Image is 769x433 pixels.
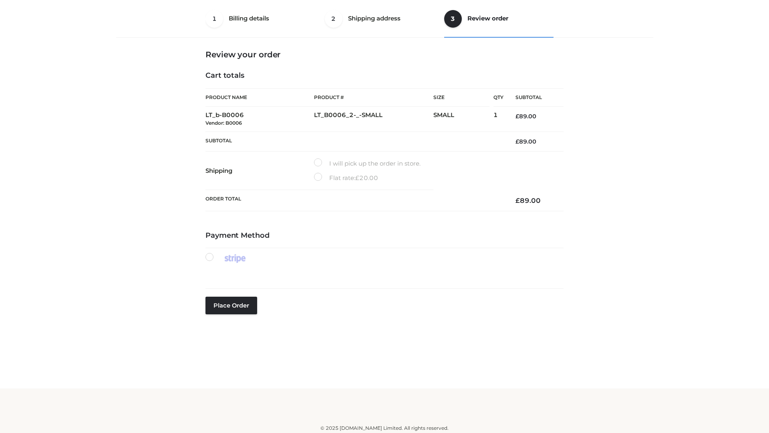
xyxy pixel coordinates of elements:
div: © 2025 [DOMAIN_NAME] Limited. All rights reserved. [119,424,650,432]
button: Place order [205,297,257,314]
bdi: 20.00 [355,174,378,182]
bdi: 89.00 [515,196,541,204]
th: Subtotal [503,89,564,107]
span: £ [515,138,519,145]
h3: Review your order [205,50,564,59]
th: Product # [314,88,433,107]
label: I will pick up the order in store. [314,158,421,169]
th: Order Total [205,190,503,211]
td: LT_b-B0006 [205,107,314,132]
th: Product Name [205,88,314,107]
td: LT_B0006_2-_-SMALL [314,107,433,132]
bdi: 89.00 [515,138,536,145]
th: Shipping [205,152,314,190]
span: £ [515,113,519,120]
th: Qty [493,88,503,107]
span: £ [515,196,520,204]
td: SMALL [433,107,493,132]
h4: Payment Method [205,231,564,240]
span: £ [355,174,359,182]
small: Vendor: B0006 [205,120,242,126]
th: Subtotal [205,132,503,151]
bdi: 89.00 [515,113,536,120]
h4: Cart totals [205,71,564,80]
th: Size [433,89,489,107]
label: Flat rate: [314,173,378,183]
td: 1 [493,107,503,132]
